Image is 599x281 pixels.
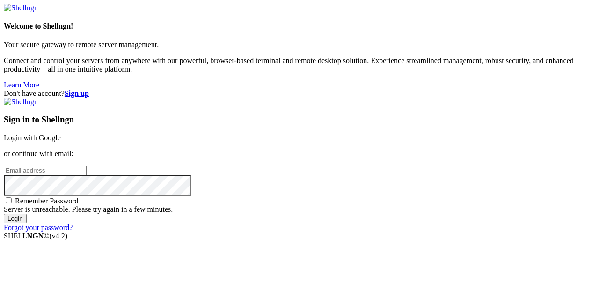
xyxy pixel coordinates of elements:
[4,214,27,223] input: Login
[4,41,595,49] p: Your secure gateway to remote server management.
[15,197,79,205] span: Remember Password
[65,89,89,97] a: Sign up
[4,81,39,89] a: Learn More
[4,232,67,240] span: SHELL ©
[4,4,38,12] img: Shellngn
[6,197,12,203] input: Remember Password
[4,150,595,158] p: or continue with email:
[4,134,61,142] a: Login with Google
[50,232,68,240] span: 4.2.0
[4,57,595,73] p: Connect and control your servers from anywhere with our powerful, browser-based terminal and remo...
[27,232,44,240] b: NGN
[4,89,595,98] div: Don't have account?
[4,166,87,175] input: Email address
[4,205,595,214] div: Server is unreachable. Please try again in a few minutes.
[4,98,38,106] img: Shellngn
[4,22,595,30] h4: Welcome to Shellngn!
[4,115,595,125] h3: Sign in to Shellngn
[4,223,73,231] a: Forgot your password?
